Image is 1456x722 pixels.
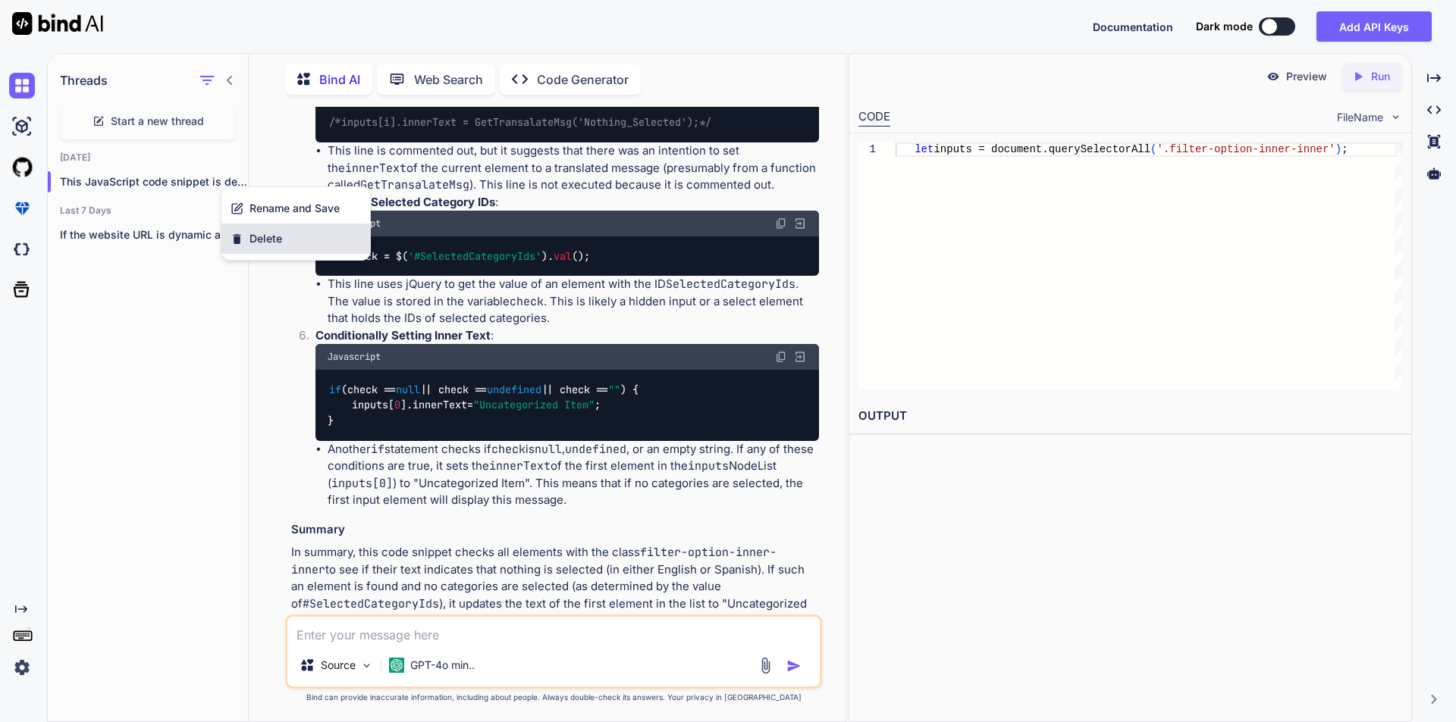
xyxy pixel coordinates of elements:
code: SelectedCategoryIds [666,277,795,292]
li: This line uses jQuery to get the value of an element with the ID . The value is stored in the var... [328,276,819,327]
span: ( [1150,143,1156,155]
span: val [554,249,572,263]
h2: OUTPUT [849,399,1411,434]
img: Bind AI [12,12,103,35]
span: Javascript [328,351,381,363]
span: Documentation [1093,20,1173,33]
p: This JavaScript code snippet is designed... [60,174,248,189]
span: '.filter-option-inner-inner' [1156,143,1335,155]
span: Rename and Save [249,201,340,216]
code: #SelectedCategoryIds [303,596,439,611]
p: Run [1371,69,1390,84]
p: Web Search [414,70,483,89]
code: innerText [489,458,551,474]
code: inputs [688,458,729,474]
code: filter-option-inner-inner [291,545,777,577]
div: CODE [858,108,890,127]
code: null [535,442,562,457]
span: let [915,143,934,155]
img: attachment [757,657,774,674]
span: ) [1335,143,1341,155]
p: Bind can provide inaccurate information, including about people. Always double-check its answers.... [285,692,822,703]
button: Add API Keys [1316,11,1432,42]
img: settings [9,655,35,680]
span: null [396,383,420,396]
img: copy [775,351,787,363]
h1: Threads [60,71,108,89]
h2: Last 7 Days [48,205,248,217]
span: innerText [413,399,467,412]
code: undefined [565,442,626,457]
code: inputs[0] [331,476,393,491]
img: icon [786,658,802,674]
div: 1 [858,142,876,157]
h3: Summary [291,521,819,539]
code: GetTransalateMsg [360,177,469,192]
img: Pick Models [360,659,373,672]
code: innerText [345,161,406,176]
span: Dark mode [1196,19,1253,34]
span: /*inputs[i].innerText = GetTransalateMsg('Nothing_Selected');*/ [329,116,711,130]
img: chevron down [1389,111,1402,123]
code: check = $( ). (); [328,248,591,264]
p: If the website URL is dynamic and... [60,227,248,242]
img: darkCloudIdeIcon [9,236,35,262]
code: check [491,442,526,457]
span: FileName [1337,110,1383,125]
p: Source [321,658,356,673]
img: chat [9,73,35,98]
img: ai-studio [9,114,35,139]
code: check [510,294,544,309]
strong: Conditionally Setting Inner Text [315,328,491,342]
p: GPT-4o min.. [410,658,475,673]
img: copy [775,217,787,230]
strong: Checking Selected Category IDs [315,195,495,209]
img: Open in Browser [793,350,807,364]
code: if [371,442,384,457]
span: inputs = document.querySelectorAll [934,143,1150,155]
span: if [329,383,341,396]
span: 0 [394,399,400,412]
code: (check == || check == || check == ) { inputs[ ]. = ; } [328,382,638,429]
img: Open in Browser [793,217,807,230]
h2: [DATE] [48,152,248,164]
img: GPT-4o mini [389,658,404,673]
p: Code Generator [537,70,629,89]
p: : [315,327,819,345]
span: ; [1341,143,1348,155]
li: This line is commented out, but it suggests that there was an intention to set the of the current... [328,142,819,194]
p: In summary, this code snippet checks all elements with the class to see if their text indicates t... [291,544,819,646]
img: githubLight [9,155,35,180]
span: undefined [487,383,541,396]
li: Another statement checks if is , , or an empty string. If any of these conditions are true, it se... [328,441,819,509]
span: "Uncategorized Item" [473,399,595,412]
span: "" [608,383,620,396]
button: Rename and Save [221,193,370,223]
p: : [315,194,819,211]
span: Start a new thread [111,114,204,129]
p: Preview [1286,69,1327,84]
img: preview [1266,70,1280,83]
button: Delete [221,223,370,254]
span: '#SelectedCategoryIds' [408,249,541,263]
span: Delete [249,231,282,246]
button: Documentation [1093,19,1173,35]
p: Bind AI [319,70,360,89]
img: premium [9,195,35,221]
